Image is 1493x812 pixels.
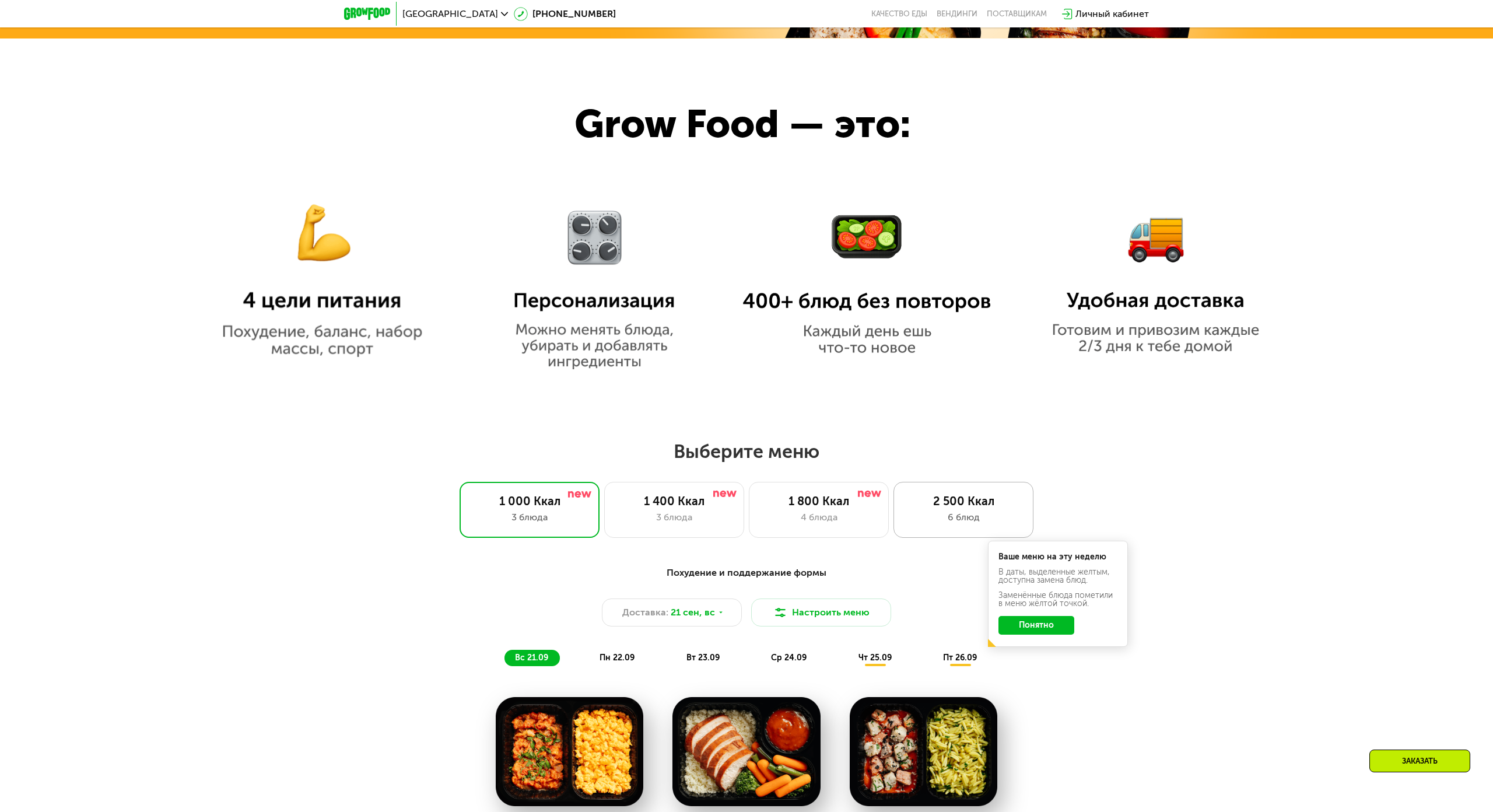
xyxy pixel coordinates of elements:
[761,510,877,524] div: 4 блюда
[1369,750,1470,772] div: Заказать
[402,9,498,19] span: [GEOGRAPHIC_DATA]
[906,510,1021,524] div: 6 блюд
[515,653,548,663] span: вс 21.09
[858,653,892,663] span: чт 25.09
[401,566,1092,580] div: Похудение и поддержание формы
[671,605,715,619] span: 21 сен, вс
[616,494,732,508] div: 1 400 Ккал
[37,440,1456,463] h2: Выберите меню
[600,653,635,663] span: пн 22.09
[998,553,1117,561] div: Ваше меню на эту неделю
[943,653,977,663] span: пт 26.09
[686,653,720,663] span: вт 23.09
[616,510,732,524] div: 3 блюда
[751,598,891,626] button: Настроить меню
[472,510,587,524] div: 3 блюда
[514,7,616,21] a: [PHONE_NUMBER]
[937,9,977,19] a: Вендинги
[998,591,1117,608] div: Заменённые блюда пометили в меню жёлтой точкой.
[998,616,1074,635] button: Понятно
[1075,7,1149,21] div: Личный кабинет
[771,653,807,663] span: ср 24.09
[906,494,1021,508] div: 2 500 Ккал
[998,568,1117,584] div: В даты, выделенные желтым, доступна замена блюд.
[472,494,587,508] div: 1 000 Ккал
[622,605,668,619] span: Доставка:
[574,94,970,154] div: Grow Food — это:
[761,494,877,508] div: 1 800 Ккал
[987,9,1047,19] div: поставщикам
[871,9,927,19] a: Качество еды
